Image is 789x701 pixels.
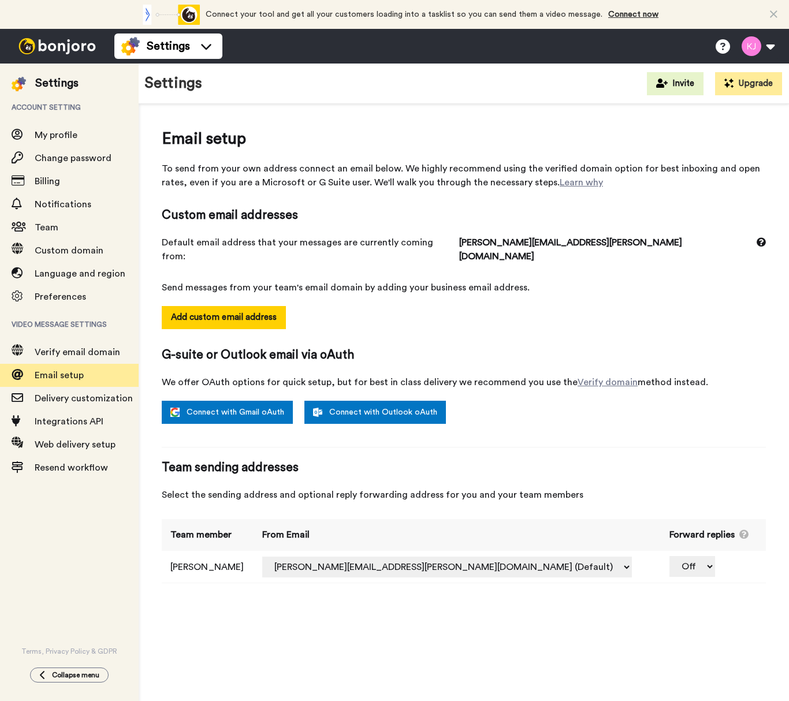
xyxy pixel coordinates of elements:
[170,408,180,417] img: google.svg
[162,346,766,364] span: G-suite or Outlook email via oAuth
[35,394,133,403] span: Delivery customization
[162,551,254,583] td: [PERSON_NAME]
[304,401,446,424] a: Connect with Outlook oAuth
[144,75,202,92] h1: Settings
[147,38,190,54] span: Settings
[35,292,86,301] span: Preferences
[647,72,704,95] button: Invite
[715,72,782,95] button: Upgrade
[162,207,766,224] span: Custom email addresses
[35,348,120,357] span: Verify email domain
[162,236,766,263] span: Default email address that your messages are currently coming from:
[35,417,103,426] span: Integrations API
[162,281,766,294] span: Send messages from your team's email domain by adding your business email address.
[12,77,26,91] img: settings-colored.svg
[162,375,766,389] span: We offer OAuth options for quick setup, but for best in class delivery we recommend you use the m...
[254,519,661,551] th: From Email
[608,10,658,18] a: Connect now
[52,670,99,680] span: Collapse menu
[121,37,140,55] img: settings-colored.svg
[162,459,766,476] span: Team sending addresses
[14,38,101,54] img: bj-logo-header-white.svg
[162,401,293,424] a: Connect with Gmail oAuth
[35,177,60,186] span: Billing
[35,463,108,472] span: Resend workflow
[313,408,322,417] img: outlook-white.svg
[162,162,766,189] span: To send from your own address connect an email below. We highly recommend using the verified doma...
[162,519,254,551] th: Team member
[162,127,766,150] span: Email setup
[35,440,116,449] span: Web delivery setup
[162,488,766,502] span: Select the sending address and optional reply forwarding address for you and your team members
[206,10,602,18] span: Connect your tool and get all your customers loading into a tasklist so you can send them a video...
[35,130,77,140] span: My profile
[35,269,125,278] span: Language and region
[35,154,111,163] span: Change password
[560,178,603,187] a: Learn why
[578,378,638,387] a: Verify domain
[35,371,84,380] span: Email setup
[162,306,286,329] button: Add custom email address
[35,246,103,255] span: Custom domain
[35,75,79,91] div: Settings
[669,528,735,542] span: Forward replies
[35,200,91,209] span: Notifications
[30,668,109,683] button: Collapse menu
[459,236,766,263] span: [PERSON_NAME][EMAIL_ADDRESS][PERSON_NAME][DOMAIN_NAME]
[35,223,58,232] span: Team
[136,5,200,25] div: animation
